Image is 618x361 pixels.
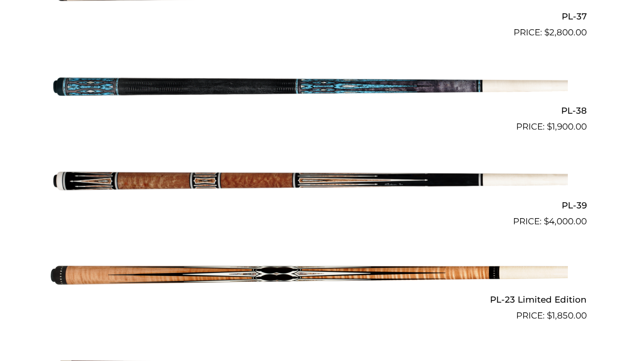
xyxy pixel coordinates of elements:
[32,138,587,228] a: PL-39 $4,000.00
[544,27,549,37] span: $
[51,138,568,224] img: PL-39
[32,44,587,134] a: PL-38 $1,900.00
[547,310,552,321] span: $
[32,232,587,323] a: PL-23 Limited Edition $1,850.00
[32,290,587,309] h2: PL-23 Limited Edition
[32,101,587,120] h2: PL-38
[51,44,568,130] img: PL-38
[51,232,568,318] img: PL-23 Limited Edition
[544,216,587,226] bdi: 4,000.00
[547,121,587,132] bdi: 1,900.00
[547,121,552,132] span: $
[544,216,549,226] span: $
[544,27,587,37] bdi: 2,800.00
[32,7,587,26] h2: PL-37
[32,196,587,215] h2: PL-39
[547,310,587,321] bdi: 1,850.00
